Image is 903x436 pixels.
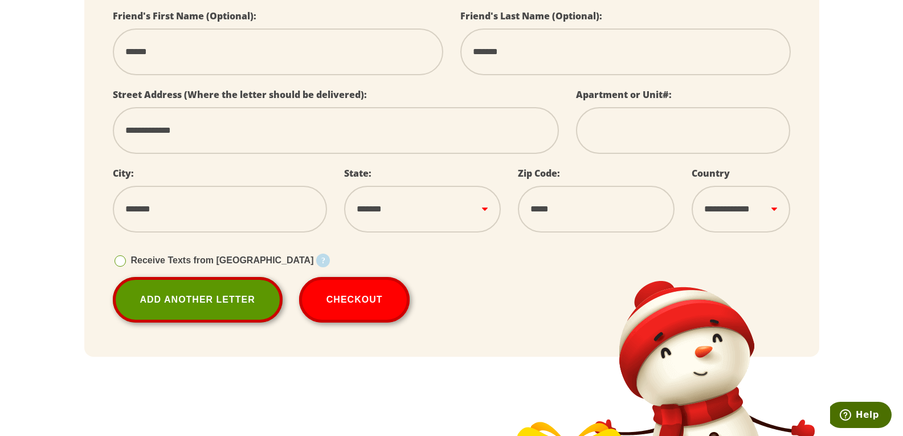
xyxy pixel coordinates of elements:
label: Country [692,167,730,180]
label: State: [344,167,371,180]
a: Add Another Letter [113,277,283,323]
span: Receive Texts from [GEOGRAPHIC_DATA] [131,255,314,265]
label: Zip Code: [518,167,560,180]
label: Friend's First Name (Optional): [113,10,256,22]
label: Apartment or Unit#: [576,88,672,101]
button: Checkout [299,277,410,323]
iframe: Opens a widget where you can find more information [830,402,892,430]
label: Friend's Last Name (Optional): [460,10,602,22]
label: Street Address (Where the letter should be delivered): [113,88,367,101]
label: City: [113,167,134,180]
